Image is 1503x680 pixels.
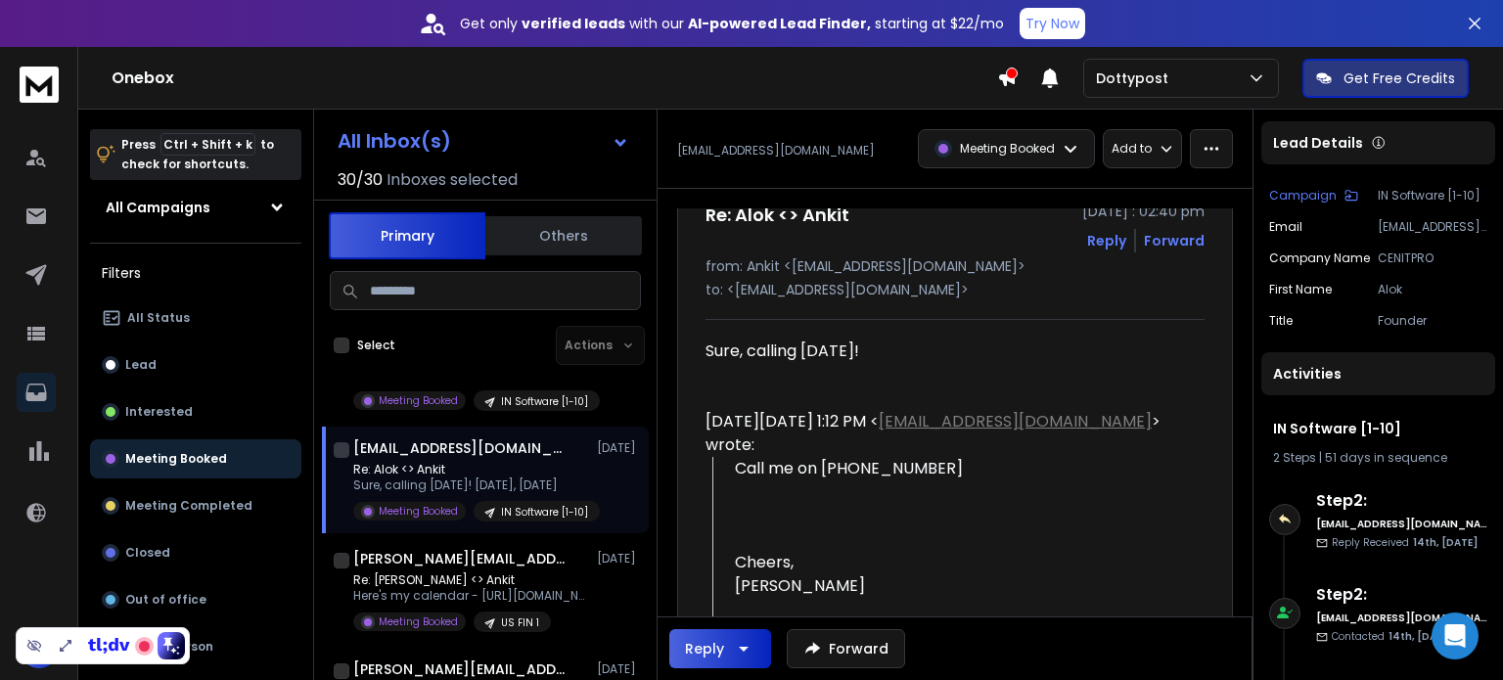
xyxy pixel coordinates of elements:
button: Lead [90,345,301,385]
p: Title [1269,313,1293,329]
div: Activities [1261,352,1495,395]
p: Contacted [1332,629,1453,644]
p: IN Software [1-10] [501,505,588,520]
button: Primary [329,212,485,259]
button: Get Free Credits [1302,59,1469,98]
h1: IN Software [1-10] [1273,419,1483,438]
p: CENITPRO [1378,250,1487,266]
h6: [EMAIL_ADDRESS][DOMAIN_NAME] [1316,611,1487,625]
span: 51 days in sequence [1325,449,1447,466]
p: Out of office [125,592,206,608]
h1: All Inbox(s) [338,131,451,151]
h6: Step 2 : [1316,489,1487,513]
p: IN Software [1-10] [501,394,588,409]
p: Meeting Booked [379,504,458,519]
p: Meeting Booked [125,451,227,467]
p: [EMAIL_ADDRESS][DOMAIN_NAME] [1378,219,1487,235]
p: [DATE] [597,661,641,677]
div: Open Intercom Messenger [1432,612,1479,659]
h6: [EMAIL_ADDRESS][DOMAIN_NAME] [1316,517,1487,531]
p: All Status [127,310,190,326]
p: to: <[EMAIL_ADDRESS][DOMAIN_NAME]> [706,280,1205,299]
p: from: Ankit <[EMAIL_ADDRESS][DOMAIN_NAME]> [706,256,1205,276]
img: logo [20,67,59,103]
p: Meeting Completed [125,498,252,514]
a: [EMAIL_ADDRESS][DOMAIN_NAME] [879,410,1152,432]
div: [PERSON_NAME] [735,574,1189,598]
button: Reply [669,629,771,668]
span: Ctrl + Shift + k [160,133,255,156]
span: 14th, [DATE] [1389,629,1453,644]
h1: All Campaigns [106,198,210,217]
p: Sure, calling [DATE]! [DATE], [DATE] [353,477,588,493]
button: All Inbox(s) [322,121,645,160]
button: Campaign [1269,188,1358,204]
p: IN Software [1-10] [1378,188,1487,204]
button: Out of office [90,580,301,619]
button: Meeting Booked [90,439,301,478]
p: Press to check for shortcuts. [121,135,274,174]
p: US FIN 1 [501,615,539,630]
button: Meeting Completed [90,486,301,525]
button: Wrong person [90,627,301,666]
p: [DATE] [597,551,641,567]
div: Forward [1144,231,1205,250]
div: | [1273,450,1483,466]
p: Campaign [1269,188,1337,204]
p: Founder [1378,313,1487,329]
div: Cheers, [735,551,1189,645]
strong: AI-powered Lead Finder, [688,14,871,33]
p: Dottypost [1096,68,1176,88]
p: First Name [1269,282,1332,297]
p: Get Free Credits [1344,68,1455,88]
p: [DATE] [597,440,641,456]
h1: [PERSON_NAME][EMAIL_ADDRESS][PERSON_NAME][DOMAIN_NAME] [353,549,569,568]
button: Others [485,214,642,257]
p: Re: Alok <> Ankit [353,462,588,477]
p: Re: [PERSON_NAME] <> Ankit [353,572,588,588]
p: Meeting Booked [379,393,458,408]
p: Add to [1112,141,1152,157]
h3: Filters [90,259,301,287]
div: Reply [685,639,724,658]
div: Sure, calling [DATE]! [706,340,1189,363]
button: Reply [1087,231,1126,250]
button: All Campaigns [90,188,301,227]
p: Meeting Booked [379,614,458,629]
button: Closed [90,533,301,572]
p: Interested [125,404,193,420]
h1: Onebox [112,67,997,90]
span: 30 / 30 [338,168,383,192]
h1: Re: Alok <> Ankit [706,202,849,229]
p: Here's my calendar - [URL][DOMAIN_NAME] [[URL][DOMAIN_NAME]] Ankit On [353,588,588,604]
p: Lead [125,357,157,373]
p: Meeting Booked [960,141,1055,157]
p: [DATE] : 02:40 pm [1082,202,1205,221]
p: Email [1269,219,1302,235]
h1: [PERSON_NAME][EMAIL_ADDRESS][DOMAIN_NAME] [353,659,569,679]
p: Closed [125,545,170,561]
button: All Status [90,298,301,338]
p: Lead Details [1273,133,1363,153]
button: Interested [90,392,301,431]
p: Try Now [1025,14,1079,33]
p: Reply Received [1332,535,1478,550]
span: 14th, [DATE] [1413,535,1478,550]
h3: Inboxes selected [387,168,518,192]
p: Alok [1378,282,1487,297]
label: Select [357,338,395,353]
p: Company Name [1269,250,1370,266]
h6: Step 2 : [1316,583,1487,607]
p: Get only with our starting at $22/mo [460,14,1004,33]
span: 2 Steps [1273,449,1316,466]
p: [EMAIL_ADDRESS][DOMAIN_NAME] [677,143,875,159]
button: Forward [787,629,905,668]
div: [DATE][DATE] 1:12 PM < > wrote: [706,410,1189,457]
button: Try Now [1020,8,1085,39]
strong: verified leads [522,14,625,33]
h1: [EMAIL_ADDRESS][DOMAIN_NAME] [353,438,569,458]
div: Call me on [PHONE_NUMBER] [735,457,1189,551]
